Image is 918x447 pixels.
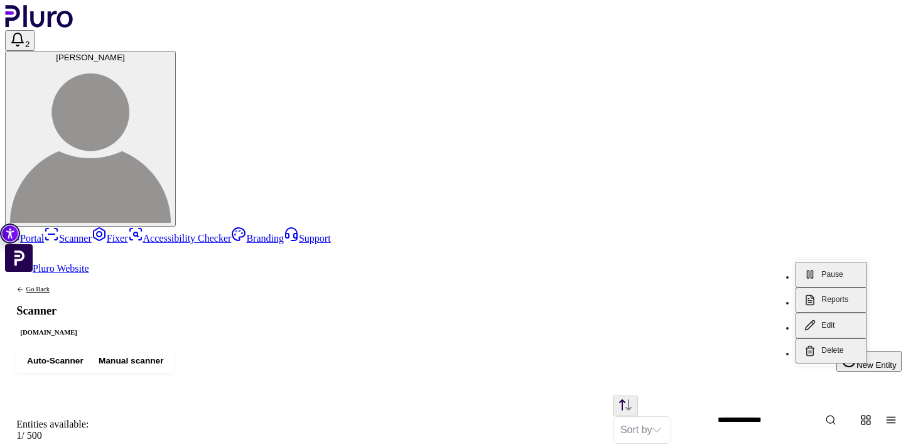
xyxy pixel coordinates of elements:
[5,30,35,51] button: Open notifications, you have 2 new notifications
[796,313,867,338] button: Edit
[16,430,89,441] div: 500
[5,263,89,274] a: Open Pluro Website
[16,328,81,338] div: [DOMAIN_NAME]
[613,396,638,416] button: Change sorting direction
[25,40,30,49] span: 2
[796,338,867,364] button: Delete
[92,233,128,244] a: Fixer
[99,355,163,367] span: Manual scanner
[128,233,232,244] a: Accessibility Checker
[16,305,81,316] h1: Scanner
[16,430,24,441] span: 1 /
[613,416,671,444] div: Set sorting
[284,233,331,244] a: Support
[5,51,176,227] button: [PERSON_NAME]Angela Piccolo
[19,353,91,370] button: Auto-Scanner
[91,353,171,370] button: Manual scanner
[796,288,867,313] button: Reports
[5,227,913,274] aside: Sidebar menu
[880,409,901,430] button: Change content view type to table
[56,53,125,62] span: [PERSON_NAME]
[796,262,867,288] button: Pause
[27,355,84,367] span: Auto-Scanner
[836,351,902,372] button: New Entity
[16,419,89,430] div: Entities available:
[5,233,44,244] a: Portal
[10,62,171,223] img: Angela Piccolo
[5,19,73,30] a: Logo
[231,233,284,244] a: Branding
[710,410,875,430] input: Website Search
[16,286,81,293] a: Back to previous screen
[44,233,92,244] a: Scanner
